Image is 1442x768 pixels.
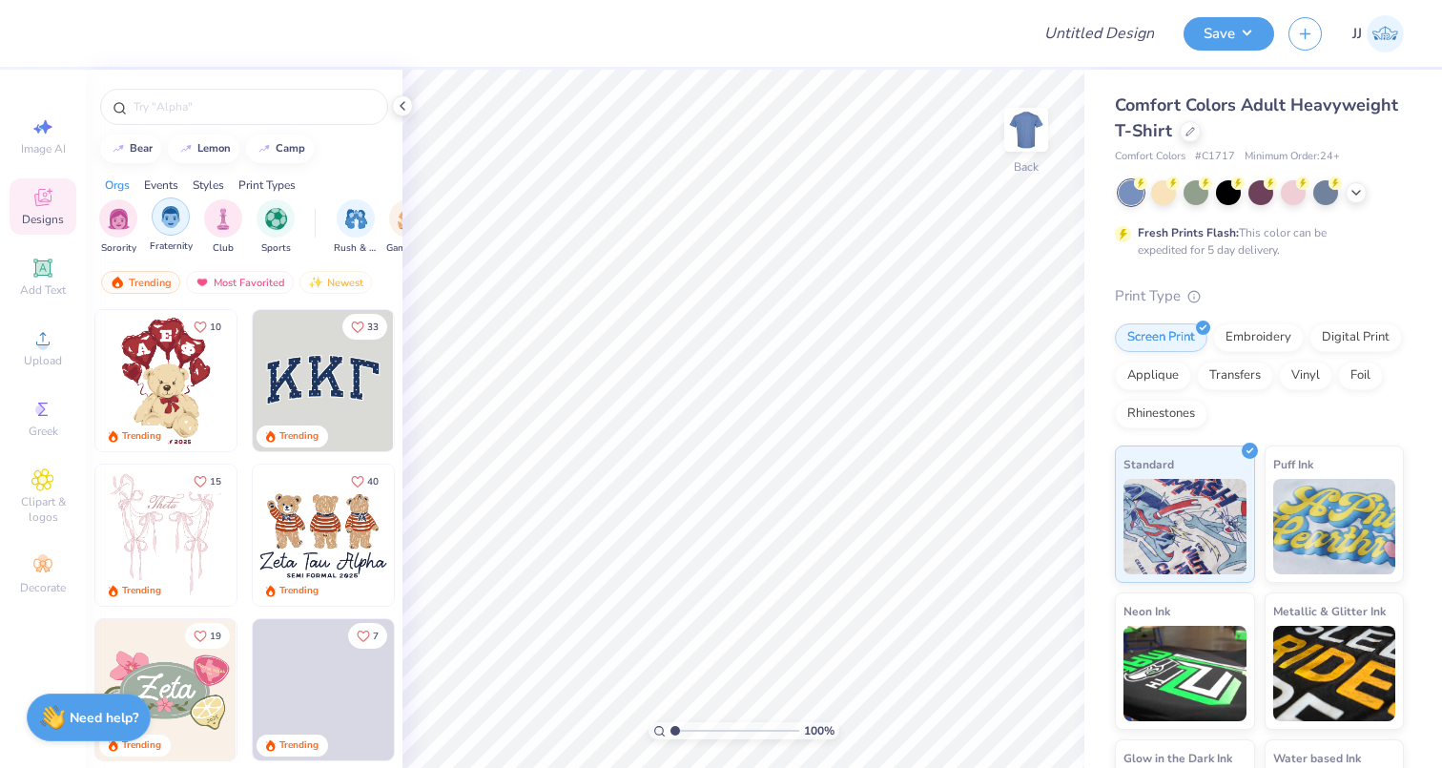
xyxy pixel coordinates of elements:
strong: Fresh Prints Flash: [1138,225,1239,240]
img: Neon Ink [1123,626,1246,721]
img: 587403a7-0594-4a7f-b2bd-0ca67a3ff8dd [95,310,237,451]
img: 83dda5b0-2158-48ca-832c-f6b4ef4c4536 [95,465,237,606]
img: d12c9beb-9502-45c7-ae94-40b97fdd6040 [393,465,534,606]
span: Club [213,241,234,256]
span: Sorority [101,241,136,256]
div: Screen Print [1115,323,1207,352]
span: Decorate [20,580,66,595]
span: JJ [1352,23,1362,45]
strong: Need help? [70,709,138,727]
span: Water based Ink [1273,748,1361,768]
button: Like [185,314,230,340]
img: Club Image [213,208,234,230]
button: bear [100,135,161,163]
div: Rhinestones [1115,400,1207,428]
div: Trending [279,584,319,598]
div: Applique [1115,362,1191,390]
div: Styles [193,176,224,194]
span: 40 [367,477,379,487]
div: camp [276,143,305,154]
span: 33 [367,322,379,332]
button: filter button [204,199,242,256]
button: Like [342,468,387,494]
img: Puff Ink [1273,479,1396,574]
div: Trending [279,429,319,444]
div: filter for Sports [257,199,295,256]
img: most_fav.gif [195,276,210,289]
div: Trending [122,584,161,598]
input: Try "Alpha" [132,97,376,116]
img: Back [1007,111,1045,149]
div: Print Types [238,176,296,194]
div: filter for Sorority [99,199,137,256]
div: Embroidery [1213,323,1304,352]
span: Standard [1123,454,1174,474]
button: filter button [334,199,378,256]
img: Jack January [1367,15,1404,52]
img: Game Day Image [398,208,420,230]
span: Add Text [20,282,66,298]
span: 100 % [804,722,834,739]
img: d12a98c7-f0f7-4345-bf3a-b9f1b718b86e [236,465,377,606]
img: 3b9aba4f-e317-4aa7-a679-c95a879539bd [253,310,394,451]
img: trend_line.gif [178,143,194,155]
button: Like [185,468,230,494]
img: Rush & Bid Image [345,208,367,230]
button: Save [1184,17,1274,51]
span: 15 [210,477,221,487]
div: Newest [299,271,372,294]
span: Glow in the Dark Ink [1123,748,1232,768]
span: Rush & Bid [334,241,378,256]
div: filter for Club [204,199,242,256]
span: Sports [261,241,291,256]
img: a3be6b59-b000-4a72-aad0-0c575b892a6b [253,465,394,606]
div: Transfers [1197,362,1273,390]
div: Trending [279,738,319,753]
span: Puff Ink [1273,454,1313,474]
span: # C1717 [1195,149,1235,165]
img: Metallic & Glitter Ink [1273,626,1396,721]
div: Trending [122,738,161,753]
img: edfb13fc-0e43-44eb-bea2-bf7fc0dd67f9 [393,310,534,451]
button: Like [185,623,230,649]
div: Events [144,176,178,194]
input: Untitled Design [1029,14,1169,52]
span: Game Day [386,241,430,256]
div: filter for Fraternity [150,197,193,254]
span: Image AI [21,141,66,156]
div: This color can be expedited for 5 day delivery. [1138,224,1372,259]
span: Upload [24,353,62,368]
span: Minimum Order: 24 + [1245,149,1340,165]
button: filter button [99,199,137,256]
span: Clipart & logos [10,494,76,525]
button: Like [342,314,387,340]
button: Like [348,623,387,649]
span: Designs [22,212,64,227]
button: filter button [386,199,430,256]
div: Most Favorited [186,271,294,294]
button: lemon [168,135,239,163]
span: Comfort Colors Adult Heavyweight T-Shirt [1115,93,1398,142]
div: bear [130,143,153,154]
span: Metallic & Glitter Ink [1273,601,1386,621]
span: 19 [210,632,221,641]
button: filter button [257,199,295,256]
span: Comfort Colors [1115,149,1185,165]
span: Neon Ink [1123,601,1170,621]
img: Fraternity Image [160,206,181,228]
img: Standard [1123,479,1246,574]
div: Orgs [105,176,130,194]
div: Trending [101,271,180,294]
img: Sorority Image [108,208,130,230]
div: filter for Rush & Bid [334,199,378,256]
div: Vinyl [1279,362,1332,390]
img: trend_line.gif [111,143,126,155]
img: Sports Image [265,208,287,230]
span: 7 [373,632,379,641]
div: Foil [1338,362,1383,390]
img: e74243e0-e378-47aa-a400-bc6bcb25063a [236,310,377,451]
span: Fraternity [150,239,193,254]
img: Newest.gif [308,276,323,289]
span: Greek [29,424,58,439]
img: 010ceb09-c6fc-40d9-b71e-e3f087f73ee6 [95,619,237,760]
